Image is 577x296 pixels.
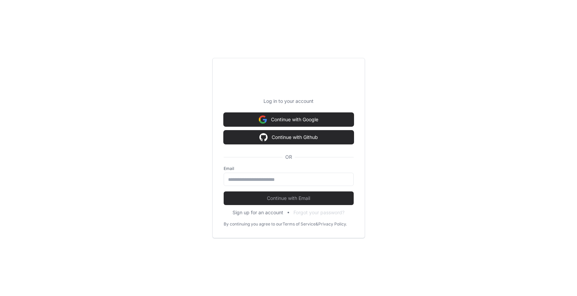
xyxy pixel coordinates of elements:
button: Sign up for an account [233,209,283,216]
span: Continue with Email [224,195,354,202]
div: By continuing you agree to our [224,221,283,227]
a: Terms of Service [283,221,316,227]
button: Forgot your password? [293,209,344,216]
button: Continue with Github [224,130,354,144]
label: Email [224,166,354,171]
img: Sign in with google [259,113,267,126]
div: & [316,221,318,227]
img: Sign in with google [259,130,268,144]
a: Privacy Policy. [318,221,347,227]
button: Continue with Email [224,191,354,205]
span: OR [283,154,295,160]
p: Log in to your account [224,98,354,105]
button: Continue with Google [224,113,354,126]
